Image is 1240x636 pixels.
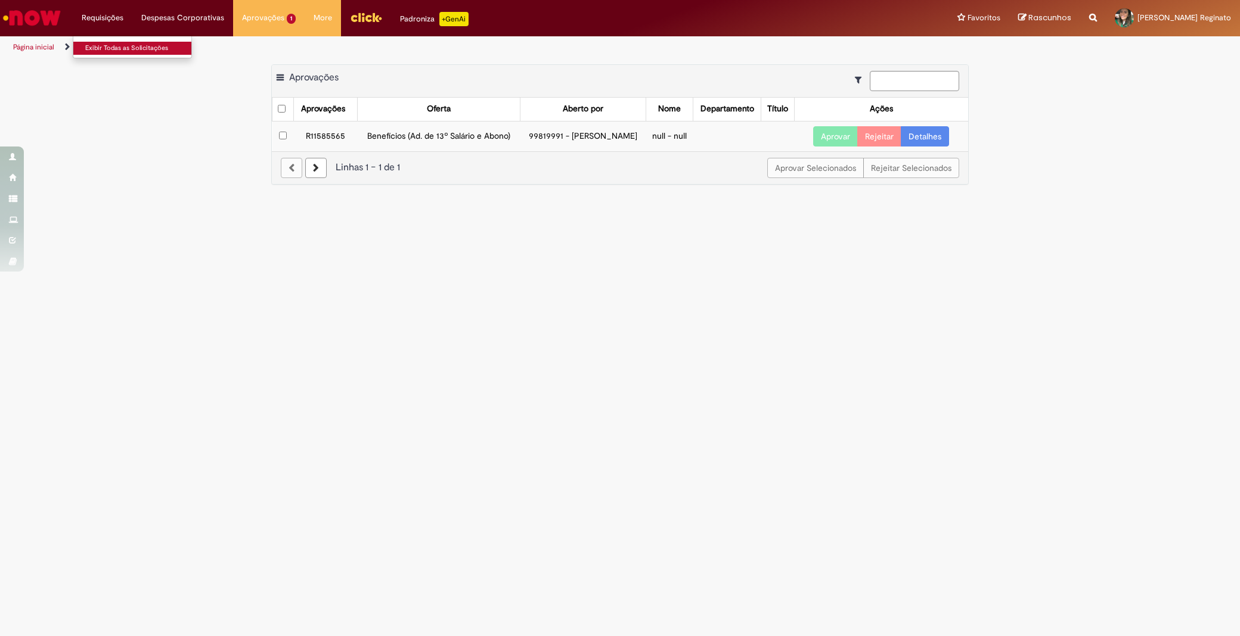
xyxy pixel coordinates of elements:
[287,14,296,24] span: 1
[281,161,959,174] div: Linhas 1 − 1 de 1
[563,103,603,115] div: Aberto por
[857,126,901,146] button: Rejeitar
[1028,12,1071,23] span: Rascunhos
[658,103,681,115] div: Nome
[289,71,339,83] span: Aprovações
[73,42,204,55] a: Exibir Todas as Solicitações
[13,42,54,52] a: Página inicial
[294,121,358,151] td: R11585565
[767,103,788,115] div: Título
[350,8,382,26] img: click_logo_yellow_360x200.png
[357,121,520,151] td: Benefícios (Ad. de 13º Salário e Abono)
[968,12,1000,24] span: Favoritos
[314,12,332,24] span: More
[1018,13,1071,24] a: Rascunhos
[73,36,192,58] ul: Requisições
[901,126,949,146] a: Detalhes
[301,103,345,115] div: Aprovações
[141,12,224,24] span: Despesas Corporativas
[242,12,284,24] span: Aprovações
[700,103,754,115] div: Departamento
[1,6,63,30] img: ServiceNow
[855,76,867,84] i: Mostrar filtros para: Suas Solicitações
[400,12,469,26] div: Padroniza
[9,36,818,58] ul: Trilhas de página
[870,103,893,115] div: Ações
[1137,13,1231,23] span: [PERSON_NAME] Reginato
[427,103,451,115] div: Oferta
[813,126,858,146] button: Aprovar
[82,12,123,24] span: Requisições
[294,98,358,121] th: Aprovações
[520,121,646,151] td: 99819991 - [PERSON_NAME]
[646,121,693,151] td: null - null
[439,12,469,26] p: +GenAi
